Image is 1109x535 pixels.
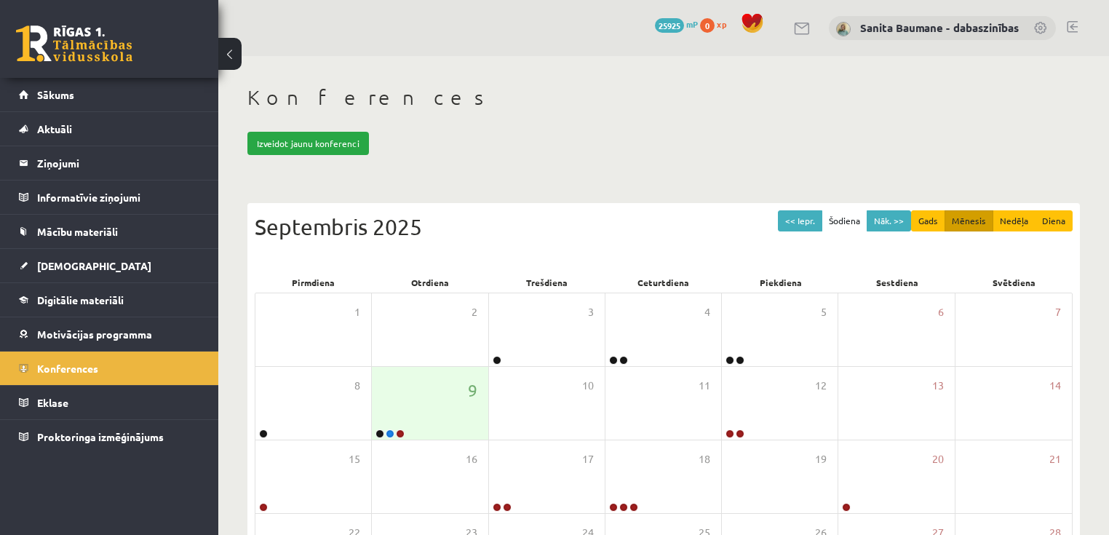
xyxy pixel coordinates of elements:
a: Izveidot jaunu konferenci [247,132,369,155]
img: Sanita Baumane - dabaszinības [836,22,851,36]
span: 11 [699,378,710,394]
a: Konferences [19,352,200,385]
a: 0 xp [700,18,734,30]
a: [DEMOGRAPHIC_DATA] [19,249,200,282]
a: Eklase [19,386,200,419]
span: Proktoringa izmēģinājums [37,430,164,443]
span: mP [686,18,698,30]
button: Mēnesis [945,210,993,231]
span: 6 [938,304,944,320]
span: 20 [932,451,944,467]
legend: Ziņojumi [37,146,200,180]
div: Trešdiena [488,272,605,293]
span: 15 [349,451,360,467]
a: 25925 mP [655,18,698,30]
span: 16 [466,451,477,467]
span: 25925 [655,18,684,33]
div: Otrdiena [372,272,489,293]
a: Informatīvie ziņojumi [19,181,200,214]
span: Motivācijas programma [37,328,152,341]
span: Konferences [37,362,98,375]
span: 19 [815,451,827,467]
span: 14 [1049,378,1061,394]
span: 3 [588,304,594,320]
span: 21 [1049,451,1061,467]
div: Septembris 2025 [255,210,1073,243]
a: Mācību materiāli [19,215,200,248]
a: Sanita Baumane - dabaszinības [860,20,1019,35]
span: Sākums [37,88,74,101]
div: Pirmdiena [255,272,372,293]
span: 17 [582,451,594,467]
button: Diena [1035,210,1073,231]
span: 1 [354,304,360,320]
a: Aktuāli [19,112,200,146]
button: Nedēļa [993,210,1036,231]
span: Aktuāli [37,122,72,135]
button: Gads [911,210,945,231]
span: xp [717,18,726,30]
span: Mācību materiāli [37,225,118,238]
span: Digitālie materiāli [37,293,124,306]
a: Rīgas 1. Tālmācības vidusskola [16,25,132,62]
a: Proktoringa izmēģinājums [19,420,200,453]
button: << Iepr. [778,210,822,231]
a: Digitālie materiāli [19,283,200,317]
span: 0 [700,18,715,33]
span: 4 [704,304,710,320]
a: Ziņojumi [19,146,200,180]
div: Svētdiena [955,272,1073,293]
legend: Informatīvie ziņojumi [37,181,200,214]
button: Šodiena [822,210,867,231]
a: Sākums [19,78,200,111]
div: Ceturtdiena [605,272,723,293]
span: 12 [815,378,827,394]
span: 5 [821,304,827,320]
div: Piekdiena [722,272,839,293]
span: 10 [582,378,594,394]
div: Sestdiena [839,272,956,293]
span: 18 [699,451,710,467]
span: 13 [932,378,944,394]
span: 8 [354,378,360,394]
a: Motivācijas programma [19,317,200,351]
span: 9 [468,378,477,403]
span: [DEMOGRAPHIC_DATA] [37,259,151,272]
button: Nāk. >> [867,210,911,231]
span: 2 [472,304,477,320]
span: 7 [1055,304,1061,320]
span: Eklase [37,396,68,409]
h1: Konferences [247,85,1080,110]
